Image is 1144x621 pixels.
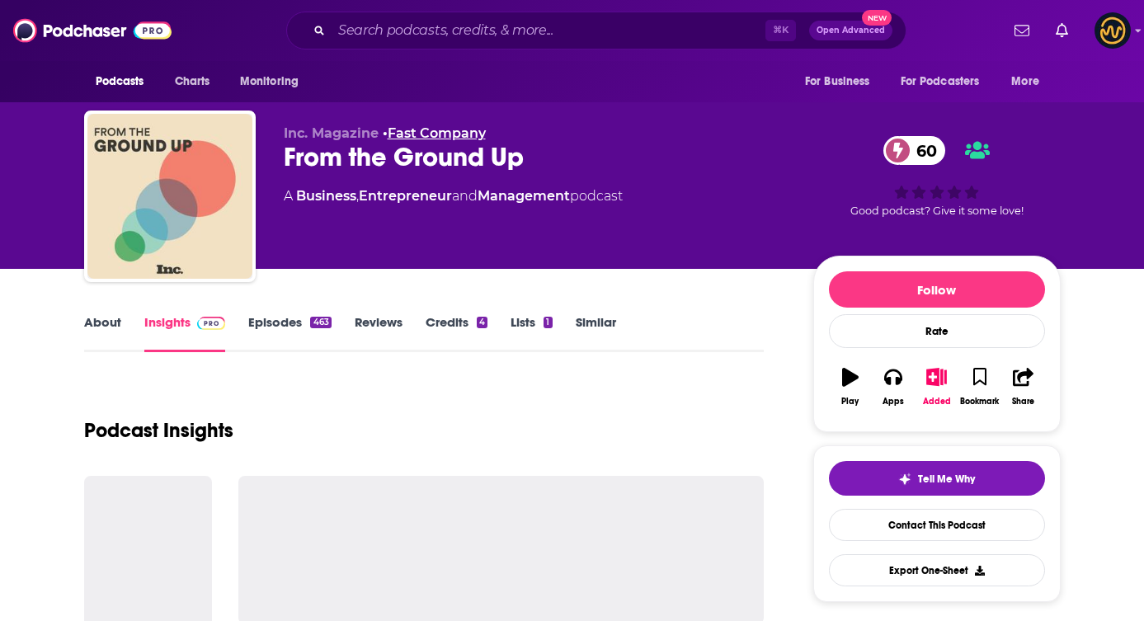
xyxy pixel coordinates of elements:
[862,10,892,26] span: New
[958,357,1001,416] button: Bookmark
[829,461,1045,496] button: tell me why sparkleTell Me Why
[477,317,487,328] div: 4
[901,70,980,93] span: For Podcasters
[923,397,951,407] div: Added
[829,554,1045,586] button: Export One-Sheet
[511,314,552,352] a: Lists1
[793,66,891,97] button: open menu
[890,66,1004,97] button: open menu
[883,136,945,165] a: 60
[898,473,911,486] img: tell me why sparkle
[829,357,872,416] button: Play
[1000,66,1060,97] button: open menu
[240,70,299,93] span: Monitoring
[1095,12,1131,49] img: User Profile
[918,473,975,486] span: Tell Me Why
[310,317,331,328] div: 463
[359,188,452,204] a: Entrepreneur
[1012,397,1034,407] div: Share
[87,114,252,279] img: From the Ground Up
[576,314,616,352] a: Similar
[284,125,379,141] span: Inc. Magazine
[84,66,166,97] button: open menu
[817,26,885,35] span: Open Advanced
[478,188,570,204] a: Management
[829,314,1045,348] div: Rate
[900,136,945,165] span: 60
[96,70,144,93] span: Podcasts
[13,15,172,46] img: Podchaser - Follow, Share and Rate Podcasts
[228,66,320,97] button: open menu
[164,66,220,97] a: Charts
[915,357,958,416] button: Added
[355,314,403,352] a: Reviews
[872,357,915,416] button: Apps
[809,21,892,40] button: Open AdvancedNew
[1095,12,1131,49] button: Show profile menu
[765,20,796,41] span: ⌘ K
[356,188,359,204] span: ,
[144,314,226,352] a: InsightsPodchaser Pro
[332,17,765,44] input: Search podcasts, credits, & more...
[841,397,859,407] div: Play
[383,125,486,141] span: •
[1001,357,1044,416] button: Share
[248,314,331,352] a: Episodes463
[1008,16,1036,45] a: Show notifications dropdown
[960,397,999,407] div: Bookmark
[286,12,906,49] div: Search podcasts, credits, & more...
[1095,12,1131,49] span: Logged in as LowerStreet
[829,509,1045,541] a: Contact This Podcast
[84,418,233,443] h1: Podcast Insights
[197,317,226,330] img: Podchaser Pro
[829,271,1045,308] button: Follow
[805,70,870,93] span: For Business
[175,70,210,93] span: Charts
[850,205,1024,217] span: Good podcast? Give it some love!
[813,125,1061,228] div: 60Good podcast? Give it some love!
[296,188,356,204] a: Business
[883,397,904,407] div: Apps
[388,125,486,141] a: Fast Company
[84,314,121,352] a: About
[284,186,623,206] div: A podcast
[426,314,487,352] a: Credits4
[544,317,552,328] div: 1
[1049,16,1075,45] a: Show notifications dropdown
[452,188,478,204] span: and
[1011,70,1039,93] span: More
